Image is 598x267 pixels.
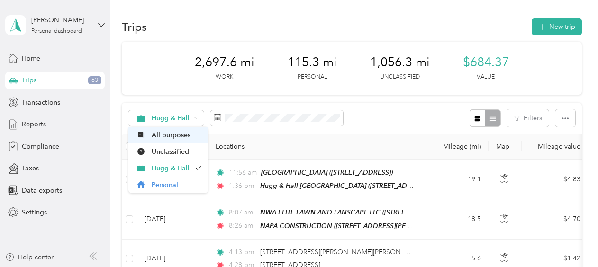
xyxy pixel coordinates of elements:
th: Mileage (mi) [426,133,489,160]
span: 63 [88,76,101,85]
td: [DATE] [137,199,208,239]
span: 4:13 pm [229,247,256,258]
span: NAPA CONSTRUCTION ([STREET_ADDRESS][PERSON_NAME]) [260,222,451,230]
span: [GEOGRAPHIC_DATA] ([STREET_ADDRESS]) [261,169,393,176]
iframe: Everlance-gr Chat Button Frame [545,214,598,267]
th: Locations [208,133,426,160]
span: Unclassified [152,147,201,157]
span: Taxes [22,163,39,173]
span: All purposes [152,130,201,140]
span: 11:56 am [229,168,257,178]
td: 18.5 [426,199,489,239]
span: Data exports [22,186,62,196]
span: Hugg & Hall [GEOGRAPHIC_DATA] ([STREET_ADDRESS][PERSON_NAME]) [260,182,485,190]
span: [STREET_ADDRESS][PERSON_NAME][PERSON_NAME] [260,248,426,256]
h1: Trips [122,22,147,32]
span: 8:26 am [229,221,256,231]
span: Personal [152,180,201,190]
button: New trip [532,18,582,35]
th: Map [489,133,522,160]
span: Hugg & Hall [152,115,190,122]
span: $684.37 [463,55,509,70]
span: 2,697.6 mi [195,55,254,70]
button: Filters [507,109,549,127]
span: 1:36 pm [229,181,256,191]
button: Help center [5,252,54,262]
span: 115.3 mi [288,55,337,70]
div: [PERSON_NAME] [31,15,91,25]
span: Reports [22,119,46,129]
span: Hugg & Hall [152,163,191,173]
p: Personal [298,73,327,81]
td: $4.70 [522,199,588,239]
p: Work [216,73,233,81]
td: 19.1 [426,160,489,199]
span: Trips [22,75,36,85]
span: Settings [22,207,47,217]
span: Transactions [22,98,60,107]
p: Value [477,73,495,81]
span: Compliance [22,142,59,151]
span: Home [22,53,40,63]
span: 8:07 am [229,207,256,218]
p: Unclassified [380,73,420,81]
div: Personal dashboard [31,28,82,34]
span: 1,056.3 mi [370,55,430,70]
th: Mileage value [522,133,588,160]
span: NWA ELITE LAWN AND LANSCAPE LLC ([STREET_ADDRESS]) [260,208,446,216]
td: $4.83 [522,160,588,199]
